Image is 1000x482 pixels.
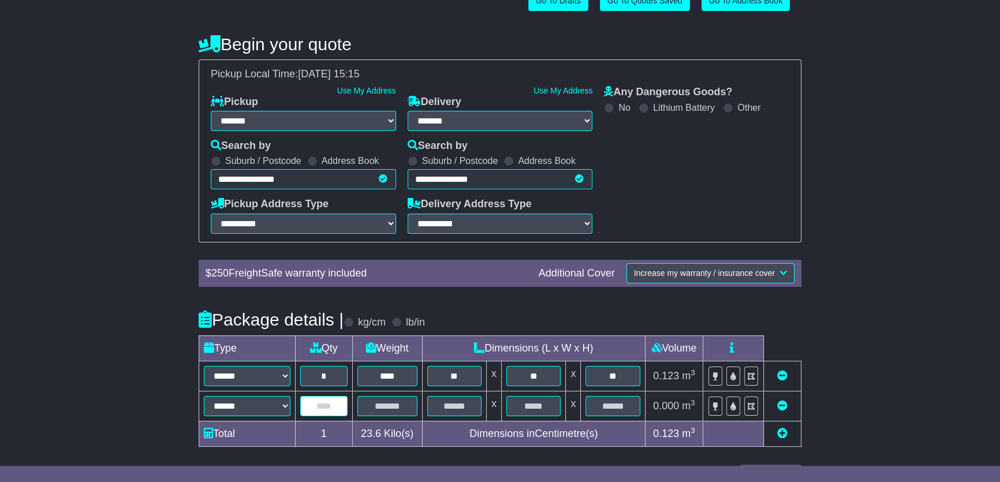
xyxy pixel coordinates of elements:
label: Delivery [408,96,461,109]
h4: Package details | [199,310,344,329]
td: x [566,391,581,421]
td: x [487,361,502,391]
label: Other [737,102,760,113]
label: Suburb / Postcode [422,155,498,166]
span: 0.123 [653,428,679,439]
div: Pickup Local Time: [205,68,795,81]
a: Use My Address [337,86,396,95]
div: Additional Cover [533,267,621,280]
td: Kilo(s) [352,421,422,446]
label: lb/in [406,316,425,329]
label: Any Dangerous Goods? [604,86,732,99]
td: Weight [352,335,422,361]
label: Lithium Battery [653,102,715,113]
td: 1 [296,421,353,446]
button: Increase my warranty / insurance cover [626,263,794,283]
a: Remove this item [777,400,788,412]
span: [DATE] 15:15 [298,68,360,80]
a: Add new item [777,428,788,439]
sup: 3 [691,398,695,407]
td: Volume [645,335,703,361]
label: Pickup [211,96,258,109]
span: 0.000 [653,400,679,412]
sup: 3 [691,426,695,435]
a: Remove this item [777,370,788,382]
div: $ FreightSafe warranty included [200,267,533,280]
label: kg/cm [358,316,386,329]
span: Increase my warranty / insurance cover [634,268,775,278]
td: x [566,361,581,391]
h4: Begin your quote [199,35,801,54]
label: No [618,102,630,113]
label: Pickup Address Type [211,198,329,211]
td: Dimensions in Centimetre(s) [422,421,645,446]
span: 250 [211,267,229,279]
label: Search by [408,140,468,152]
a: Use My Address [533,86,592,95]
span: m [682,400,695,412]
span: m [682,428,695,439]
label: Address Book [322,155,379,166]
span: 0.123 [653,370,679,382]
td: Qty [296,335,353,361]
td: x [487,391,502,421]
td: Type [199,335,296,361]
label: Search by [211,140,271,152]
sup: 3 [691,368,695,377]
span: m [682,370,695,382]
span: 23.6 [361,428,381,439]
td: Dimensions (L x W x H) [422,335,645,361]
label: Address Book [518,155,576,166]
label: Suburb / Postcode [225,155,301,166]
label: Delivery Address Type [408,198,532,211]
td: Total [199,421,296,446]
